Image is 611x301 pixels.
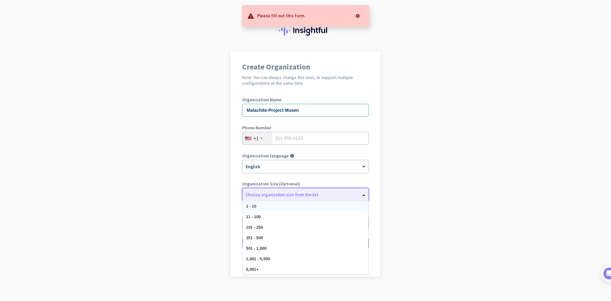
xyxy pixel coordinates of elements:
[243,201,368,275] div: Options List
[246,256,270,262] span: 1,001 - 5,000
[246,266,259,272] span: 5,001+
[279,25,332,36] img: Insightful
[242,154,289,158] label: Organization language
[242,125,369,130] label: Phone Number
[242,132,369,145] input: 201-555-0123
[242,182,369,186] label: Organization Size (Optional)
[242,97,369,102] label: Organization Name
[290,154,294,158] i: help
[246,203,256,209] span: 1 - 10
[257,12,306,18] p: Please fill out this form.
[253,135,259,141] div: +1
[246,245,266,251] span: 501 - 1,000
[246,235,263,240] span: 251 - 500
[246,224,263,230] span: 101 - 250
[242,261,369,265] div: Go back
[242,63,369,71] h1: Create Organization
[242,75,369,86] h2: Note: You can always change this later, or support multiple configurations at the same time
[242,238,369,249] button: Create Organization
[246,214,261,219] span: 11 - 100
[242,104,369,117] input: What is the name of your organization?
[242,210,369,214] label: Organization Time Zone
